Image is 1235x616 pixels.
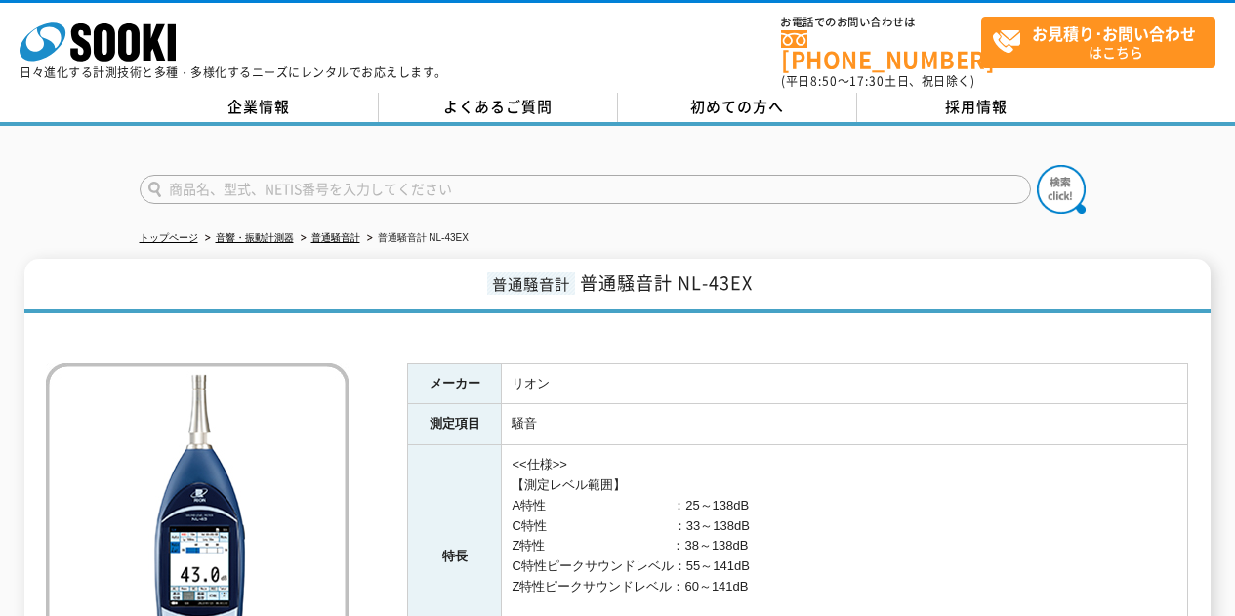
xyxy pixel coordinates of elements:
span: (平日 ～ 土日、祝日除く) [781,72,974,90]
li: 普通騒音計 NL-43EX [363,228,469,249]
span: 普通騒音計 NL-43EX [580,269,753,296]
span: 17:30 [849,72,885,90]
a: トップページ [140,232,198,243]
th: 測定項目 [408,404,502,445]
img: btn_search.png [1037,165,1086,214]
strong: お見積り･お問い合わせ [1032,21,1196,45]
span: はこちら [992,18,1214,66]
a: 音響・振動計測器 [216,232,294,243]
a: 普通騒音計 [311,232,360,243]
a: お見積り･お問い合わせはこちら [981,17,1215,68]
span: お電話でのお問い合わせは [781,17,981,28]
td: リオン [502,363,1188,404]
th: メーカー [408,363,502,404]
a: よくあるご質問 [379,93,618,122]
a: [PHONE_NUMBER] [781,30,981,70]
td: 騒音 [502,404,1188,445]
input: 商品名、型式、NETIS番号を入力してください [140,175,1031,204]
p: 日々進化する計測技術と多種・多様化するニーズにレンタルでお応えします。 [20,66,447,78]
span: 初めての方へ [690,96,784,117]
a: 採用情報 [857,93,1096,122]
a: 初めての方へ [618,93,857,122]
a: 企業情報 [140,93,379,122]
span: 普通騒音計 [487,272,575,295]
span: 8:50 [810,72,838,90]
